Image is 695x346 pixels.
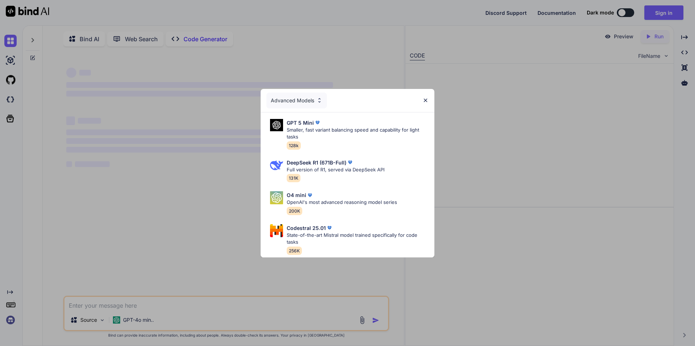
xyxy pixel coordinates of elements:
img: premium [314,119,321,126]
img: premium [306,192,313,199]
img: close [422,97,429,103]
img: premium [346,159,354,166]
p: OpenAI's most advanced reasoning model series [287,199,397,206]
p: Full version of R1, served via DeepSeek API [287,166,384,174]
img: premium [326,224,333,231]
div: Advanced Models [266,93,327,108]
img: Pick Models [316,97,323,103]
p: Smaller, fast variant balancing speed and capability for light tasks [287,127,429,141]
p: Codestral 25.01 [287,224,326,232]
span: 128k [287,141,301,150]
img: Pick Models [270,119,283,132]
p: DeepSeek R1 (671B-Full) [287,159,346,166]
span: 200K [287,207,302,215]
img: Pick Models [270,224,283,237]
span: 131K [287,174,300,182]
img: Pick Models [270,191,283,204]
p: State-of-the-art Mistral model trained specifically for code tasks [287,232,429,246]
p: O4 mini [287,191,306,199]
img: Pick Models [270,159,283,172]
p: GPT 5 Mini [287,119,314,127]
span: 256K [287,247,302,255]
